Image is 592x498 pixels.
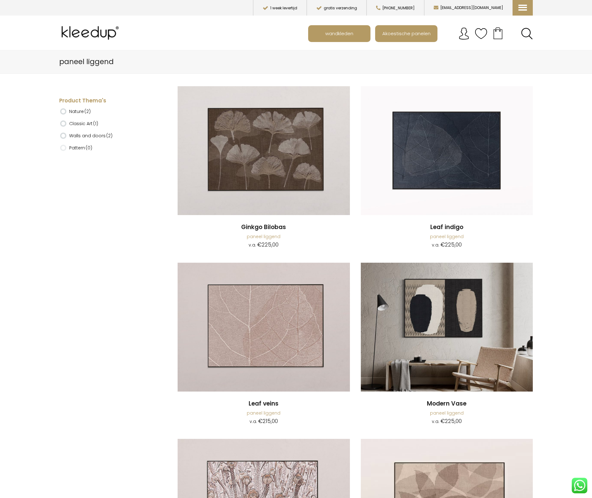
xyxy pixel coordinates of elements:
[59,21,123,45] img: Kleedup
[308,25,537,42] nav: Main menu
[69,143,92,153] label: Pattern
[361,263,533,392] img: Modern Vase
[178,263,350,392] img: Leaf Veins
[93,120,98,127] span: (1)
[250,418,257,425] span: v.a.
[309,26,370,41] a: wandkleden
[430,410,464,416] a: paneel liggend
[178,86,350,216] a: Ginkgo Bilobas
[322,27,357,39] span: wandkleden
[106,133,112,139] span: (2)
[69,118,98,129] label: Classic Art
[432,242,439,248] span: v.a.
[361,223,533,232] a: Leaf indigo
[69,130,112,141] label: Walls and doors
[258,417,263,425] span: €
[441,241,445,248] span: €
[475,27,487,40] img: verlanglijstje.svg
[487,25,508,41] a: Your cart
[59,57,114,67] span: paneel liggend
[247,410,280,416] a: paneel liggend
[441,417,445,425] span: €
[178,223,350,232] a: Ginkgo Bilobas
[247,233,280,240] a: paneel liggend
[257,241,279,248] bdi: 225,00
[430,233,464,240] a: paneel liggend
[376,26,437,41] a: Akoestische panelen
[258,417,278,425] bdi: 215,00
[249,242,256,248] span: v.a.
[84,108,91,115] span: (2)
[361,400,533,408] a: Modern Vase
[361,86,533,215] img: Leaf Indigo
[257,241,262,248] span: €
[441,241,462,248] bdi: 225,00
[86,145,92,151] span: (0)
[458,27,470,40] img: account.svg
[178,86,350,215] img: Ginkgo Bilobas
[521,28,533,40] a: Search
[441,417,462,425] bdi: 225,00
[178,400,350,408] a: Leaf veins
[379,27,434,39] span: Akoestische panelen
[178,263,350,392] a: Leaf Veins
[59,97,154,105] h4: Product Thema's
[432,418,439,425] span: v.a.
[69,106,91,117] label: Nature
